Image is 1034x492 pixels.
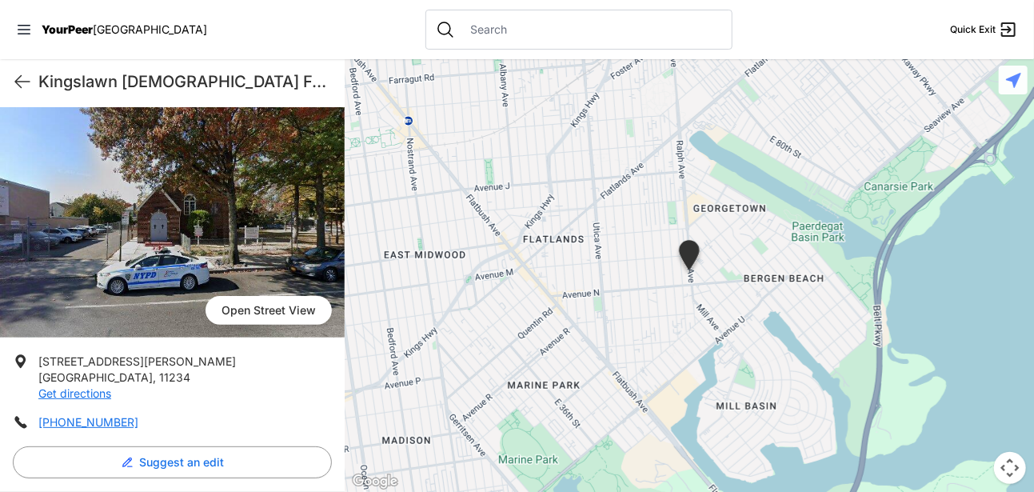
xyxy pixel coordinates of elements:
[994,452,1026,484] button: Map camera controls
[93,22,207,36] span: [GEOGRAPHIC_DATA]
[13,446,332,478] button: Suggest an edit
[461,22,722,38] input: Search
[38,354,236,368] span: [STREET_ADDRESS][PERSON_NAME]
[950,20,1018,39] a: Quick Exit
[38,70,332,93] h1: Kingslawn [DEMOGRAPHIC_DATA] Food Pantry
[950,23,996,36] span: Quick Exit
[38,370,153,384] span: [GEOGRAPHIC_DATA]
[42,22,93,36] span: YourPeer
[349,471,401,492] img: Google
[38,386,111,400] a: Get directions
[153,370,156,384] span: ,
[349,471,401,492] a: Open this area in Google Maps (opens a new window)
[42,25,207,34] a: YourPeer[GEOGRAPHIC_DATA]
[159,370,190,384] span: 11234
[140,454,225,470] span: Suggest an edit
[206,296,332,325] span: Open Street View
[38,415,138,429] a: [PHONE_NUMBER]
